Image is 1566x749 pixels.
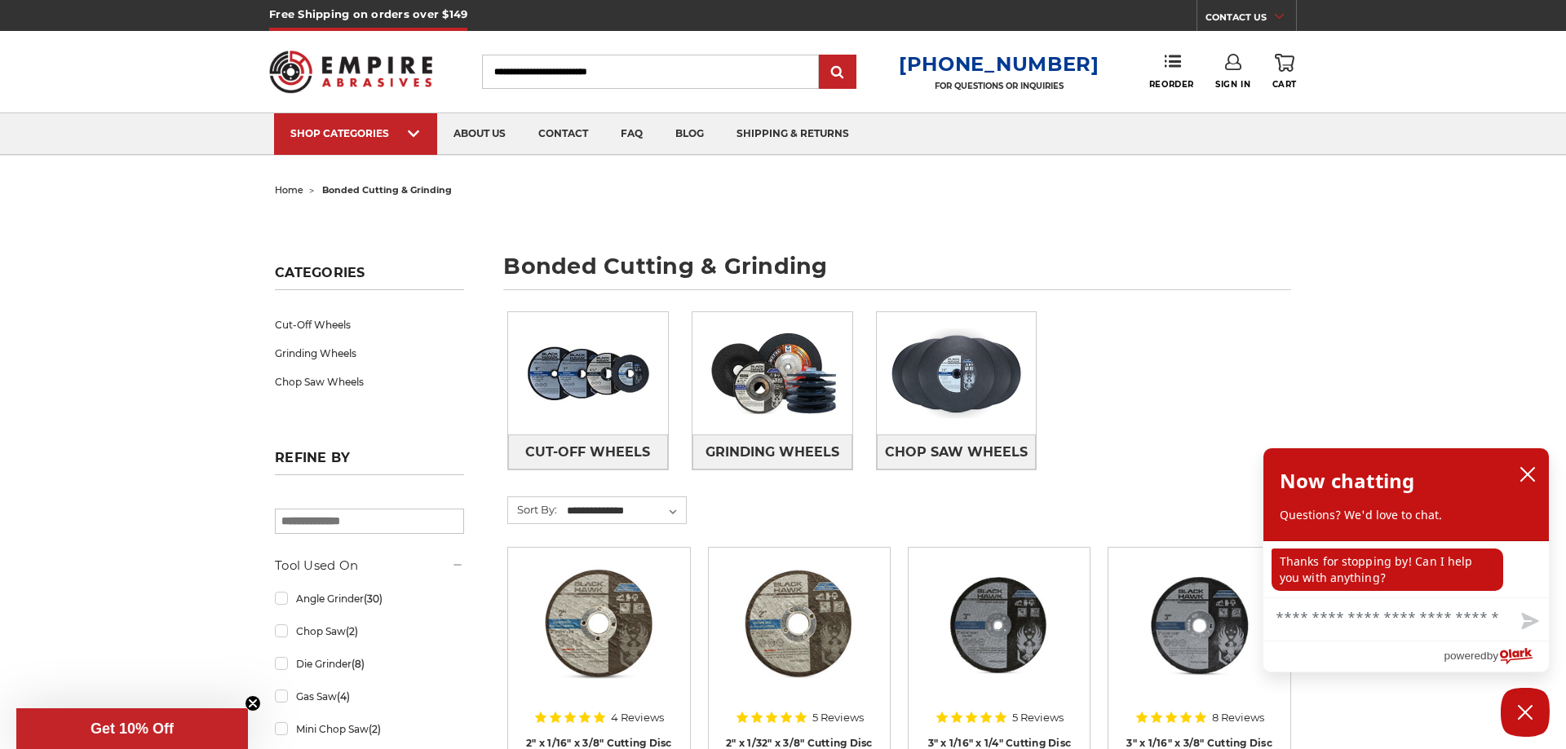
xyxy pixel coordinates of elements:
p: Questions? We'd love to chat. [1280,507,1533,523]
h1: bonded cutting & grinding [503,255,1291,290]
a: Reorder [1149,54,1194,89]
img: 2" x 1/32" x 3/8" Cut Off Wheel [734,559,865,690]
a: Cart [1272,54,1297,90]
a: Cut-Off Wheels [275,311,464,339]
a: 3" x 1/16" x 3/8" Cutting Disc [1120,559,1278,717]
a: CONTACT US [1205,8,1296,31]
img: Chop Saw Wheels [877,317,1037,430]
button: Close teaser [245,695,261,712]
a: about us [437,113,522,155]
div: SHOP CATEGORIES [290,127,421,139]
span: 4 Reviews [611,712,664,723]
a: faq [604,113,659,155]
a: [PHONE_NUMBER] [899,52,1099,76]
h2: Now chatting [1280,465,1414,497]
span: Reorder [1149,79,1194,90]
span: Cut-Off Wheels [525,438,650,466]
input: Submit [821,56,854,89]
label: Sort By: [508,497,557,522]
img: Cut-Off Wheels [508,317,668,430]
a: Angle Grinder [275,584,464,613]
div: Get 10% OffClose teaser [16,708,248,749]
button: close chatbox [1515,462,1541,487]
span: (2) [369,723,381,735]
span: Grinding Wheels [706,438,839,466]
a: Die Grinder [275,650,464,678]
a: Chop Saw [275,617,464,645]
a: Gas Saw [275,682,464,711]
div: chat [1263,540,1549,597]
button: Close Chatbox [1501,688,1550,737]
span: (8) [352,658,365,670]
a: Grinding Wheels [692,434,852,469]
p: Thanks for stopping by! Can I help you with anything? [1272,549,1503,591]
button: Send message [1508,603,1549,641]
a: contact [522,113,604,155]
a: 2" x 1/16" x 3/8" Cut Off Wheel [520,559,678,717]
span: Get 10% Off [91,720,174,737]
span: 5 Reviews [1012,712,1064,723]
img: 2" x 1/16" x 3/8" Cut Off Wheel [533,559,664,690]
span: (4) [337,690,350,703]
span: by [1487,645,1498,666]
select: Sort By: [564,499,686,523]
img: 3" x 1/16" x 3/8" Cutting Disc [1135,559,1265,690]
h5: Refine by [275,450,464,475]
a: 3” x .0625” x 1/4” Die Grinder Cut-Off Wheels by Black Hawk Abrasives [920,559,1078,717]
a: shipping & returns [720,113,865,155]
span: Cart [1272,79,1297,90]
a: Grinding Wheels [275,339,464,368]
a: home [275,184,303,196]
h5: Tool Used On [275,556,464,575]
a: 2" x 1/32" x 3/8" Cut Off Wheel [720,559,878,717]
a: Chop Saw Wheels [877,434,1037,469]
a: blog [659,113,720,155]
img: Grinding Wheels [692,317,852,430]
h5: Categories [275,265,464,290]
span: (2) [346,625,358,637]
span: (30) [364,593,383,605]
span: Chop Saw Wheels [885,438,1028,466]
span: powered [1444,645,1486,666]
span: bonded cutting & grinding [322,184,452,196]
div: olark chatbox [1263,447,1550,672]
a: Mini Chop Saw [275,715,464,743]
img: Empire Abrasives [269,40,432,104]
a: Powered by Olark [1444,641,1549,672]
p: FOR QUESTIONS OR INQUIRIES [899,81,1099,91]
a: Cut-Off Wheels [508,434,668,469]
img: 3” x .0625” x 1/4” Die Grinder Cut-Off Wheels by Black Hawk Abrasives [934,559,1064,690]
span: Sign In [1215,79,1250,90]
span: 5 Reviews [812,712,864,723]
a: Chop Saw Wheels [275,368,464,396]
span: 8 Reviews [1212,712,1264,723]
